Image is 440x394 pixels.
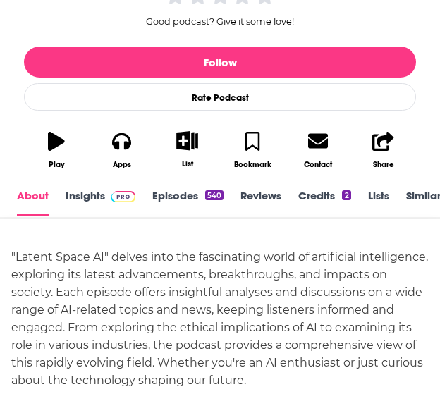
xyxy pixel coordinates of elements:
[111,191,135,202] img: Podchaser Pro
[286,122,351,178] a: Contact
[240,189,281,216] a: Reviews
[373,160,394,169] div: Share
[24,47,416,78] button: Follow
[182,159,193,168] div: List
[298,189,350,216] a: Credits2
[49,160,65,169] div: Play
[90,122,155,178] button: Apps
[220,122,286,178] button: Bookmark
[304,159,332,169] div: Contact
[152,189,224,216] a: Episodes540
[11,248,429,389] div: "Latent Space AI" delves into the fascinating world of artificial intelligence, exploring its lat...
[17,189,49,216] a: About
[342,190,350,200] div: 2
[66,189,135,216] a: InsightsPodchaser Pro
[350,122,416,178] button: Share
[234,160,271,169] div: Bookmark
[24,122,90,178] button: Play
[146,16,294,27] span: Good podcast? Give it some love!
[368,189,389,216] a: Lists
[154,122,220,177] button: List
[113,160,131,169] div: Apps
[24,83,416,111] div: Rate Podcast
[205,190,224,200] div: 540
